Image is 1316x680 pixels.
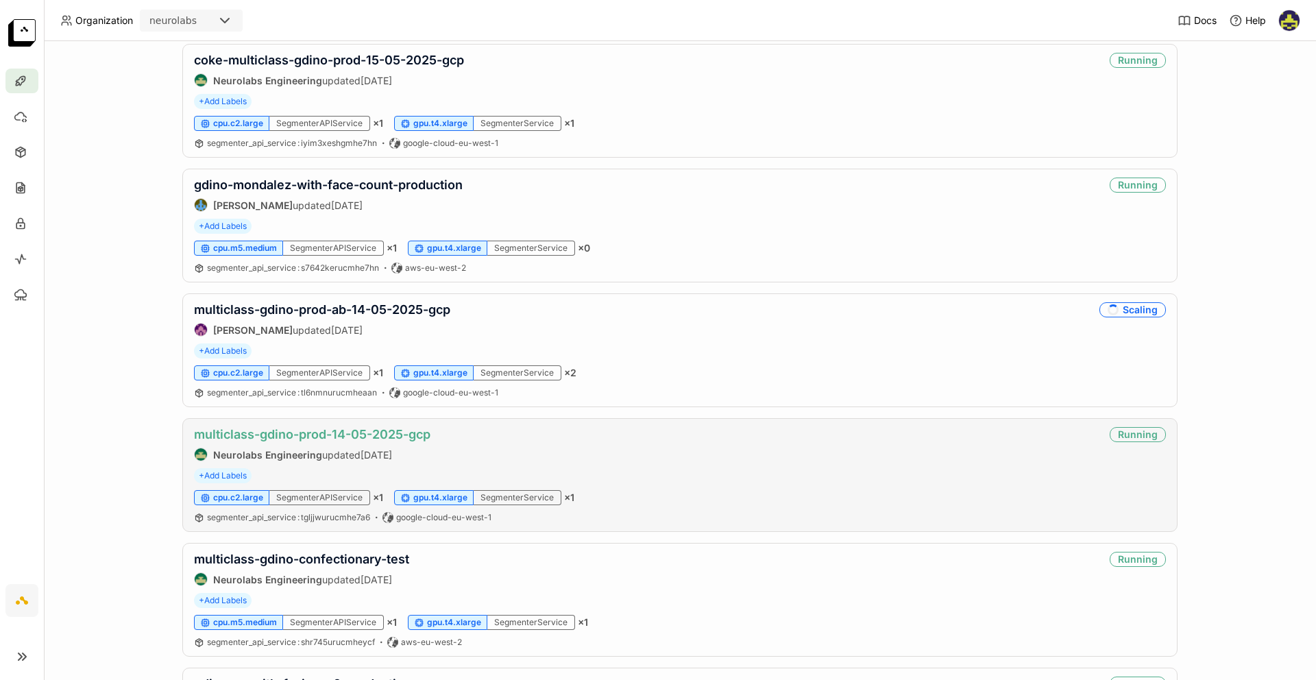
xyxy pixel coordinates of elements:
[194,427,430,441] a: multiclass-gdino-prod-14-05-2025-gcp
[1194,14,1217,27] span: Docs
[207,263,379,274] a: segmenter_api_service:s7642kerucmhe7hn
[1110,53,1166,68] div: Running
[213,199,293,211] strong: [PERSON_NAME]
[1178,14,1217,27] a: Docs
[207,387,377,398] a: segmenter_api_service:tl6nmnurucmheaan
[413,118,467,129] span: gpu.t4.xlarge
[213,367,263,378] span: cpu.c2.large
[194,53,464,67] a: coke-multiclass-gdino-prod-15-05-2025-gcp
[403,387,498,398] span: google-cloud-eu-west-1
[207,138,377,148] span: segmenter_api_service iyim3xeshgmhe7hn
[194,468,252,483] span: +Add Labels
[373,491,383,504] span: × 1
[487,241,575,256] div: SegmenterService
[195,324,207,336] img: Mathew Robinson
[564,117,574,130] span: × 1
[1279,10,1300,31] img: Farouk Ghallabi
[194,302,450,317] a: multiclass-gdino-prod-ab-14-05-2025-gcp
[1108,304,1119,315] i: loading
[207,637,375,647] span: segmenter_api_service shr745urucmheycf
[1229,14,1266,27] div: Help
[564,367,576,379] span: × 2
[195,199,207,211] img: Flaviu Sămărghițan
[213,324,293,336] strong: [PERSON_NAME]
[213,574,322,585] strong: Neurolabs Engineering
[194,572,409,586] div: updated
[401,637,462,648] span: aws-eu-west-2
[207,512,370,523] a: segmenter_api_service:tgljjwurucmhe7a6
[213,243,277,254] span: cpu.m5.medium
[427,243,481,254] span: gpu.t4.xlarge
[269,490,370,505] div: SegmenterAPIService
[194,323,450,337] div: updated
[387,242,397,254] span: × 1
[1099,302,1166,317] div: Scaling
[194,73,464,87] div: updated
[373,367,383,379] span: × 1
[269,365,370,380] div: SegmenterAPIService
[297,138,300,148] span: :
[387,616,397,629] span: × 1
[194,343,252,359] span: +Add Labels
[1245,14,1266,27] span: Help
[207,263,379,273] span: segmenter_api_service s7642kerucmhe7hn
[213,449,322,461] strong: Neurolabs Engineering
[75,14,133,27] span: Organization
[207,512,370,522] span: segmenter_api_service tgljjwurucmhe7a6
[1110,427,1166,442] div: Running
[149,14,197,27] div: neurolabs
[195,573,207,585] img: Neurolabs Engineering
[413,367,467,378] span: gpu.t4.xlarge
[213,75,322,86] strong: Neurolabs Engineering
[331,199,363,211] span: [DATE]
[474,116,561,131] div: SegmenterService
[269,116,370,131] div: SegmenterAPIService
[487,615,575,630] div: SegmenterService
[283,241,384,256] div: SegmenterAPIService
[361,574,392,585] span: [DATE]
[207,138,377,149] a: segmenter_api_service:iyim3xeshgmhe7hn
[1110,552,1166,567] div: Running
[361,449,392,461] span: [DATE]
[283,615,384,630] div: SegmenterAPIService
[194,94,252,109] span: +Add Labels
[195,448,207,461] img: Neurolabs Engineering
[403,138,498,149] span: google-cloud-eu-west-1
[194,593,252,608] span: +Add Labels
[474,365,561,380] div: SegmenterService
[297,387,300,398] span: :
[474,490,561,505] div: SegmenterService
[297,637,300,647] span: :
[198,14,199,28] input: Selected neurolabs.
[195,74,207,86] img: Neurolabs Engineering
[213,118,263,129] span: cpu.c2.large
[194,178,463,192] a: gdino-mondalez-with-face-count-production
[207,637,375,648] a: segmenter_api_service:shr745urucmheycf
[331,324,363,336] span: [DATE]
[578,242,590,254] span: × 0
[8,19,36,47] img: logo
[194,198,463,212] div: updated
[297,512,300,522] span: :
[194,219,252,234] span: +Add Labels
[373,117,383,130] span: × 1
[213,617,277,628] span: cpu.m5.medium
[207,387,377,398] span: segmenter_api_service tl6nmnurucmheaan
[213,492,263,503] span: cpu.c2.large
[396,512,491,523] span: google-cloud-eu-west-1
[564,491,574,504] span: × 1
[194,448,430,461] div: updated
[297,263,300,273] span: :
[427,617,481,628] span: gpu.t4.xlarge
[578,616,588,629] span: × 1
[1110,178,1166,193] div: Running
[194,552,409,566] a: multiclass-gdino-confectionary-test
[405,263,466,274] span: aws-eu-west-2
[361,75,392,86] span: [DATE]
[413,492,467,503] span: gpu.t4.xlarge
